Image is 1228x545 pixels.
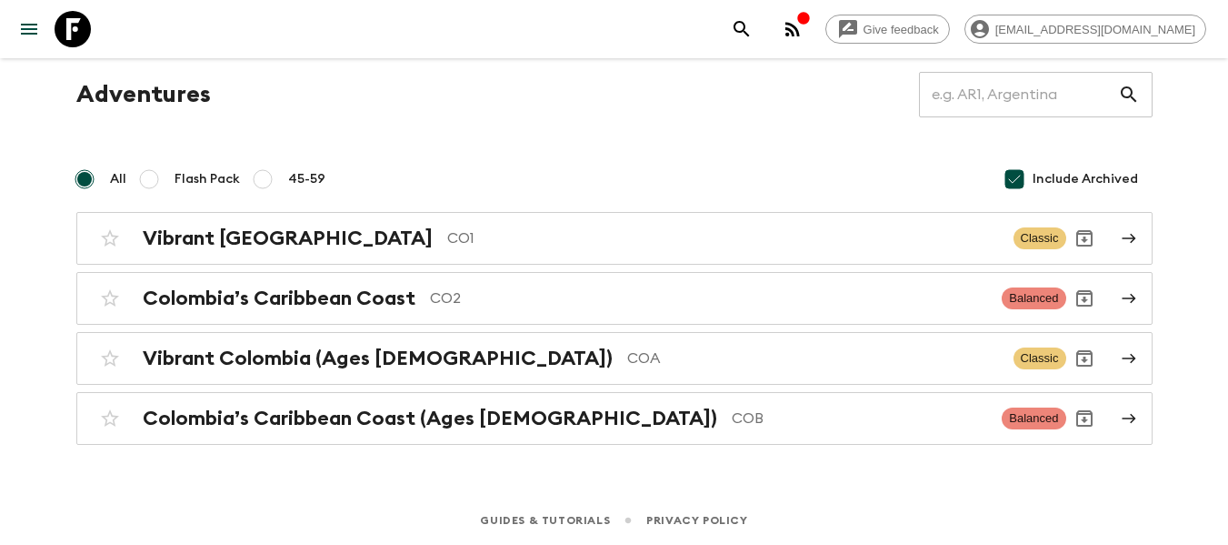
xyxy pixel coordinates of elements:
[919,69,1118,120] input: e.g. AR1, Argentina
[964,15,1206,44] div: [EMAIL_ADDRESS][DOMAIN_NAME]
[1033,170,1138,188] span: Include Archived
[985,23,1205,36] span: [EMAIL_ADDRESS][DOMAIN_NAME]
[76,212,1153,265] a: Vibrant [GEOGRAPHIC_DATA]CO1ClassicArchive
[11,11,47,47] button: menu
[430,288,988,309] p: CO2
[110,170,126,188] span: All
[76,272,1153,325] a: Colombia’s Caribbean CoastCO2BalancedArchive
[447,227,999,249] p: CO1
[1066,280,1103,317] button: Archive
[76,392,1153,445] a: Colombia’s Caribbean Coast (Ages [DEMOGRAPHIC_DATA])COBBalancedArchive
[143,287,415,310] h2: Colombia’s Caribbean Coast
[480,510,610,530] a: Guides & Tutorials
[825,15,950,44] a: Give feedback
[1013,227,1066,249] span: Classic
[854,23,949,36] span: Give feedback
[288,170,325,188] span: 45-59
[1066,400,1103,437] button: Archive
[1013,348,1066,369] span: Classic
[724,11,760,47] button: search adventures
[627,348,999,369] p: COA
[76,332,1153,385] a: Vibrant Colombia (Ages [DEMOGRAPHIC_DATA])COAClassicArchive
[143,347,613,370] h2: Vibrant Colombia (Ages [DEMOGRAPHIC_DATA])
[1002,288,1065,309] span: Balanced
[1002,408,1065,429] span: Balanced
[646,510,747,530] a: Privacy Policy
[76,76,211,113] h1: Adventures
[143,407,717,430] h2: Colombia’s Caribbean Coast (Ages [DEMOGRAPHIC_DATA])
[1066,220,1103,257] button: Archive
[175,170,240,188] span: Flash Pack
[143,227,433,250] h2: Vibrant [GEOGRAPHIC_DATA]
[732,408,988,429] p: COB
[1066,340,1103,377] button: Archive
